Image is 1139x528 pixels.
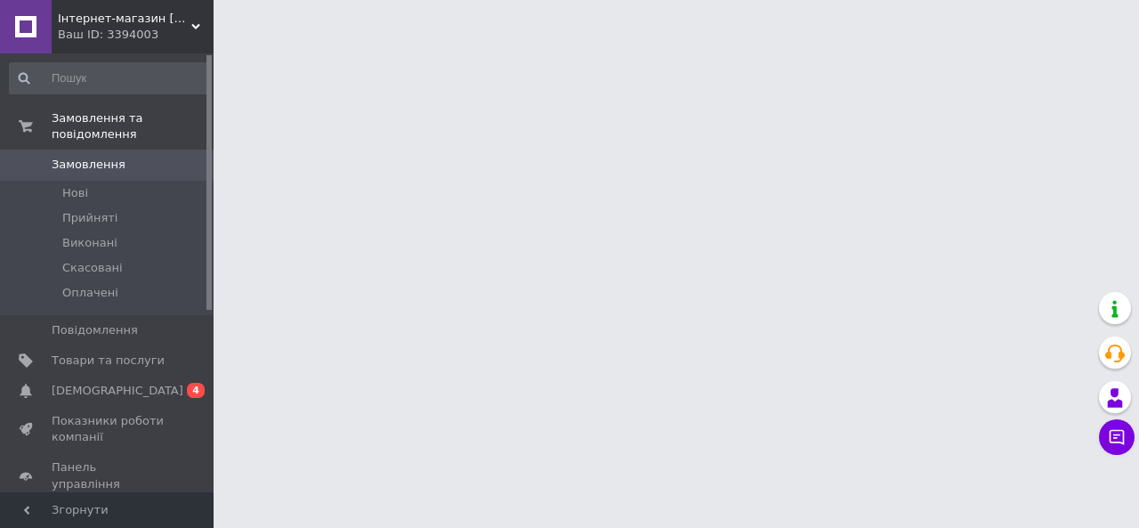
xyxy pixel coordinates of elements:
span: Товари та послуги [52,353,165,369]
span: Нові [62,185,88,201]
span: Замовлення та повідомлення [52,110,214,142]
span: Замовлення [52,157,125,173]
input: Пошук [9,62,210,94]
span: Прийняті [62,210,117,226]
span: Оплачені [62,285,118,301]
span: Повідомлення [52,322,138,338]
span: 4 [187,383,205,398]
span: Виконані [62,235,117,251]
span: Панель управління [52,459,165,491]
div: Ваш ID: 3394003 [58,27,214,43]
span: [DEMOGRAPHIC_DATA] [52,383,183,399]
span: Інтернет-магазин Lider Zahid [58,11,191,27]
button: Чат з покупцем [1099,419,1135,455]
span: Показники роботи компанії [52,413,165,445]
span: Скасовані [62,260,123,276]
